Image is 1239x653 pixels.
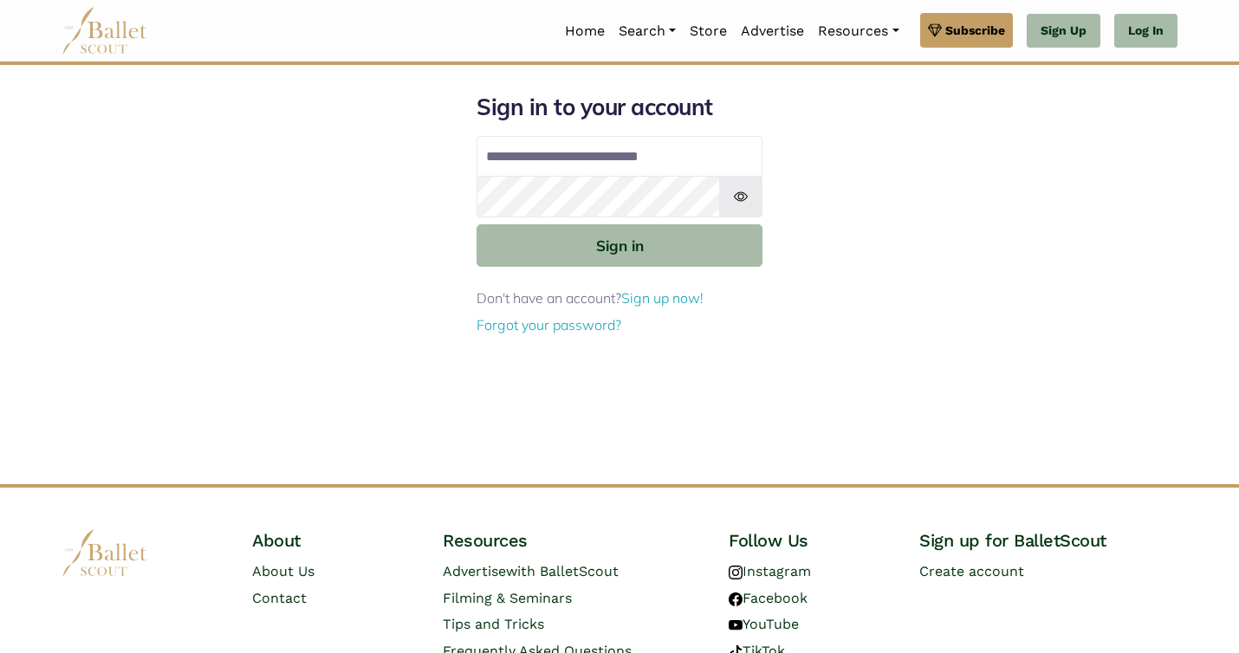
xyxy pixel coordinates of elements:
[252,529,415,552] h4: About
[477,224,762,267] button: Sign in
[729,616,799,632] a: YouTube
[558,13,612,49] a: Home
[683,13,734,49] a: Store
[729,529,892,552] h4: Follow Us
[729,618,743,632] img: youtube logo
[729,592,743,606] img: facebook logo
[443,590,572,606] a: Filming & Seminars
[811,13,905,49] a: Resources
[477,316,621,333] a: Forgot your password?
[443,529,701,552] h4: Resources
[443,616,544,632] a: Tips and Tricks
[621,289,704,307] a: Sign up now!
[729,563,811,579] a: Instagram
[62,529,148,577] img: logo
[477,288,762,310] p: Don't have an account?
[928,21,942,40] img: gem.svg
[920,13,1013,48] a: Subscribe
[443,563,619,579] a: Advertisewith BalletScout
[252,563,315,579] a: About Us
[612,13,683,49] a: Search
[1027,14,1100,48] a: Sign Up
[729,590,808,606] a: Facebook
[252,590,307,606] a: Contact
[506,563,619,579] span: with BalletScout
[1114,14,1177,48] a: Log In
[945,21,1005,40] span: Subscribe
[919,529,1177,552] h4: Sign up for BalletScout
[477,93,762,122] h1: Sign in to your account
[734,13,811,49] a: Advertise
[729,566,743,579] img: instagram logo
[919,563,1024,579] a: Create account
